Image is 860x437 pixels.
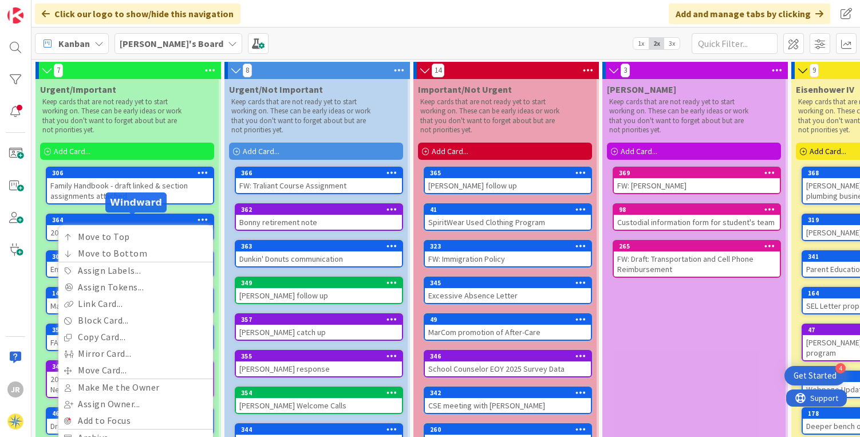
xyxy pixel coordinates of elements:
[425,351,591,376] div: 346School Counselor EOY 2025 Survey Data
[425,278,591,288] div: 345
[241,169,402,177] div: 366
[810,64,819,77] span: 9
[47,225,213,240] div: 2025 Self-Evaluation to [PERSON_NAME]
[430,242,591,250] div: 323
[47,178,213,203] div: Family Handbook - draft linked & section assignments attached
[607,84,676,95] span: Lisa
[229,84,323,95] span: Urgent/Not Important
[430,426,591,434] div: 260
[425,388,591,398] div: 342
[235,387,403,414] a: 354[PERSON_NAME] Welcome Calls
[42,97,184,135] p: Keep cards that are not ready yet to start working on. These can be early ideas or work that you ...
[236,278,402,288] div: 349
[425,241,591,251] div: 323
[425,361,591,376] div: School Counselor EOY 2025 Survey Data
[241,206,402,214] div: 362
[614,251,780,277] div: FW: Draft: Transportation and Cell Phone Reimbursement
[621,146,657,156] span: Add Card...
[236,351,402,376] div: 355[PERSON_NAME] response
[47,288,213,313] div: 14Marchmester 2026
[418,84,512,95] span: Important/Not Urgent
[58,37,90,50] span: Kanban
[47,288,213,298] div: 14
[235,350,403,377] a: 355[PERSON_NAME] response
[614,168,780,178] div: 369
[241,279,402,287] div: 349
[235,313,403,341] a: 357[PERSON_NAME] catch up
[794,370,837,381] div: Get Started
[47,335,213,350] div: FA Proposal
[47,325,213,350] div: 352FA Proposal
[430,169,591,177] div: 365
[425,314,591,340] div: 49MarCom promotion of After-Care
[425,168,591,178] div: 365
[58,412,213,429] a: Add to Focus
[58,379,213,396] a: Make Me the Owner
[425,424,591,435] div: 260
[47,215,213,225] div: 364Move to TopMove to BottomAssign Labels...Assign Tokens...Link Card...Block Card...Copy Card......
[46,250,214,278] a: 307Emergency Mgmt Plan/Flip Books
[425,204,591,215] div: 41
[47,408,213,419] div: 46
[424,240,592,267] a: 323FW: Immigration Policy
[236,204,402,230] div: 362Bonny retirement note
[613,203,781,231] a: 98Custodial information form for student's team
[425,204,591,230] div: 41SpiritWear Used Clothing Program
[425,278,591,303] div: 345Excessive Absence Letter
[235,167,403,194] a: 366FW: Traliant Course Assignment
[784,366,846,385] div: Open Get Started checklist, remaining modules: 4
[47,262,213,277] div: Emergency Mgmt Plan/Flip Books
[236,351,402,361] div: 355
[47,361,213,372] div: 348
[58,396,213,412] a: Assign Owner...
[425,215,591,230] div: SpiritWear Used Clothing Program
[235,240,403,267] a: 363Dunkin' Donuts communication
[235,203,403,231] a: 362Bonny retirement note
[46,407,214,435] a: 46Dress Code 2025-26
[236,178,402,193] div: FW: Traliant Course Assignment
[58,345,213,362] a: Mirror Card...
[52,289,213,297] div: 14
[432,64,444,77] span: 14
[52,363,213,371] div: 348
[47,251,213,277] div: 307Emergency Mgmt Plan/Flip Books
[614,204,780,215] div: 98
[425,351,591,361] div: 346
[236,204,402,215] div: 362
[47,325,213,335] div: 352
[46,324,214,351] a: 352FA Proposal
[619,242,780,250] div: 265
[424,167,592,194] a: 365[PERSON_NAME] follow up
[58,296,213,312] a: Link Card...
[236,388,402,398] div: 354
[236,278,402,303] div: 349[PERSON_NAME] follow up
[58,279,213,296] a: Assign Tokens...
[430,279,591,287] div: 345
[236,398,402,413] div: [PERSON_NAME] Welcome Calls
[424,313,592,341] a: 49MarCom promotion of After-Care
[810,146,846,156] span: Add Card...
[241,352,402,360] div: 355
[430,206,591,214] div: 41
[58,329,213,345] a: Copy Card...
[241,389,402,397] div: 354
[614,241,780,277] div: 265FW: Draft: Transportation and Cell Phone Reimbursement
[425,398,591,413] div: CSE meeting with [PERSON_NAME]
[236,241,402,266] div: 363Dunkin' Donuts communication
[52,216,213,224] div: 364
[54,146,90,156] span: Add Card...
[47,215,213,240] div: 364Move to TopMove to BottomAssign Labels...Assign Tokens...Link Card...Block Card...Copy Card......
[47,298,213,313] div: Marchmester 2026
[614,178,780,193] div: FW: [PERSON_NAME]
[241,242,402,250] div: 363
[796,84,854,95] span: Eisenhower IV
[692,33,778,54] input: Quick Filter...
[425,178,591,193] div: [PERSON_NAME] follow up
[236,424,402,435] div: 344
[52,169,213,177] div: 306
[425,314,591,325] div: 49
[46,214,214,241] a: 364Move to TopMove to BottomAssign Labels...Assign Tokens...Link Card...Block Card...Copy Card......
[47,372,213,397] div: 2025 [PERSON_NAME] Trustee Welcome to New Families
[52,253,213,261] div: 307
[236,361,402,376] div: [PERSON_NAME] response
